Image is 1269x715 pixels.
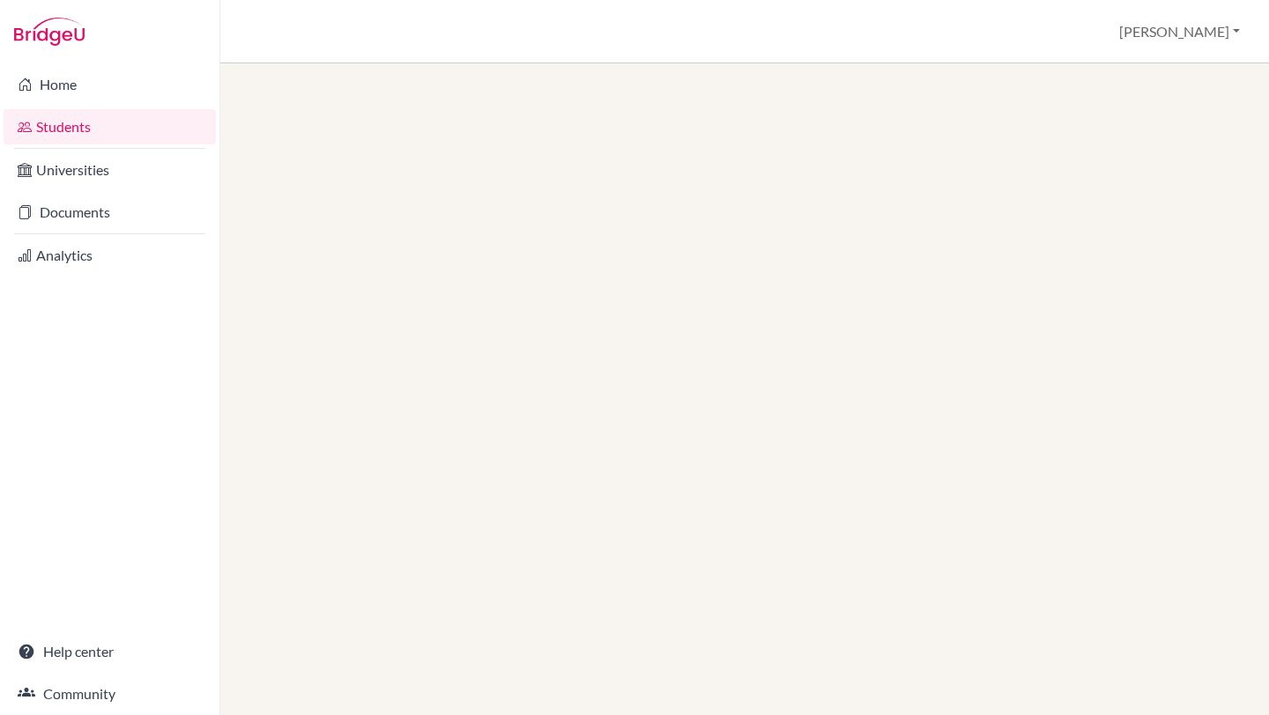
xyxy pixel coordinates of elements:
[4,109,216,144] a: Students
[4,238,216,273] a: Analytics
[4,634,216,669] a: Help center
[4,676,216,711] a: Community
[1111,15,1248,48] button: [PERSON_NAME]
[4,195,216,230] a: Documents
[4,152,216,188] a: Universities
[4,67,216,102] a: Home
[14,18,85,46] img: Bridge-U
